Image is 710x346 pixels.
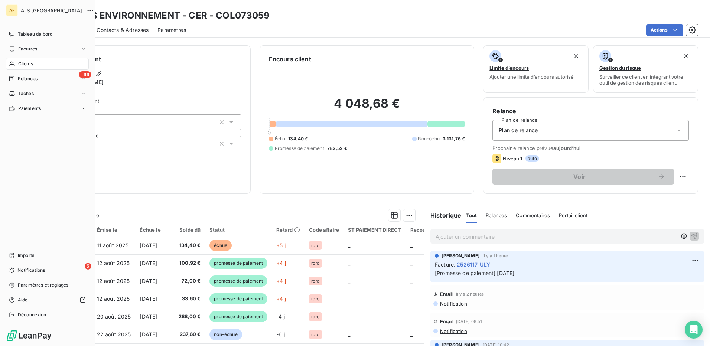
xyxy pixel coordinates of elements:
[311,297,320,301] span: roro
[327,145,347,152] span: 782,52 €
[18,61,33,67] span: Clients
[503,156,522,161] span: Niveau 1
[97,242,129,248] span: 11 août 2025
[483,45,588,93] button: Limite d’encoursAjouter une limite d’encours autorisé
[456,292,484,296] span: il y a 2 heures
[492,169,674,185] button: Voir
[6,4,18,16] div: AF
[178,331,201,338] span: 237,60 €
[140,260,157,266] span: [DATE]
[275,136,286,142] span: Échu
[140,313,157,320] span: [DATE]
[483,254,508,258] span: il y a 1 heure
[311,314,320,319] span: roro
[646,24,683,36] button: Actions
[456,319,482,324] span: [DATE] 08:51
[18,297,28,303] span: Aide
[18,90,34,97] span: Tâches
[269,55,311,63] h6: Encours client
[439,328,467,334] span: Notification
[457,261,490,268] span: 2526117-ULY
[276,296,286,302] span: +4 j
[410,260,413,266] span: _
[268,130,271,136] span: 0
[410,313,413,320] span: _
[489,65,529,71] span: Limite d’encours
[501,174,658,180] span: Voir
[97,313,131,320] span: 20 août 2025
[60,98,241,108] span: Propriétés Client
[410,242,413,248] span: _
[593,45,698,93] button: Gestion du risqueSurveiller ce client en intégrant votre outil de gestion des risques client.
[348,278,350,284] span: _
[276,227,300,233] div: Retard
[18,31,52,37] span: Tableau de bord
[348,242,350,248] span: _
[348,260,350,266] span: _
[97,296,130,302] span: 12 août 2025
[178,227,201,233] div: Solde dû
[348,313,350,320] span: _
[486,212,507,218] span: Relances
[599,74,692,86] span: Surveiller ce client en intégrant votre outil de gestion des risques client.
[18,46,37,52] span: Factures
[157,26,186,34] span: Paramètres
[140,296,157,302] span: [DATE]
[435,270,514,276] span: [Promesse de paiement] [DATE]
[209,258,267,269] span: promesse de paiement
[439,301,467,307] span: Notification
[311,279,320,283] span: roro
[492,107,689,115] h6: Relance
[685,321,703,339] div: Open Intercom Messenger
[140,278,157,284] span: [DATE]
[311,332,320,337] span: roro
[276,260,286,266] span: +4 j
[348,331,350,337] span: _
[178,277,201,285] span: 72,00 €
[418,136,440,142] span: Non-échu
[599,65,641,71] span: Gestion du risque
[209,275,267,287] span: promesse de paiement
[424,211,462,220] h6: Historique
[18,282,68,288] span: Paramètres et réglages
[410,227,466,233] div: Recouvrement Déclaré
[97,260,130,266] span: 12 août 2025
[553,145,581,151] span: aujourd’hui
[492,145,689,151] span: Prochaine relance prévue
[276,313,285,320] span: -4 j
[21,7,82,13] span: ALS [GEOGRAPHIC_DATA]
[499,127,538,134] span: Plan de relance
[97,278,130,284] span: 12 août 2025
[140,227,169,233] div: Échue le
[45,55,241,63] h6: Informations client
[18,311,46,318] span: Déconnexion
[178,313,201,320] span: 288,00 €
[178,242,201,249] span: 134,40 €
[65,9,270,22] h3: COLAS ENVIRONNEMENT - CER - COL073059
[442,252,480,259] span: [PERSON_NAME]
[85,263,91,270] span: 5
[18,75,38,82] span: Relances
[525,155,540,162] span: auto
[97,331,131,337] span: 22 août 2025
[209,293,267,304] span: promesse de paiement
[209,329,242,340] span: non-échue
[6,330,52,342] img: Logo LeanPay
[489,74,574,80] span: Ajouter une limite d’encours autorisé
[209,240,232,251] span: échue
[269,96,465,118] h2: 4 048,68 €
[6,294,89,306] a: Aide
[311,261,320,265] span: roro
[559,212,587,218] span: Portail client
[276,278,286,284] span: +4 j
[18,105,41,112] span: Paiements
[275,145,324,152] span: Promesse de paiement
[466,212,477,218] span: Tout
[79,71,91,78] span: +99
[311,243,320,248] span: roro
[140,331,157,337] span: [DATE]
[97,26,149,34] span: Contacts & Adresses
[178,295,201,303] span: 33,60 €
[410,296,413,302] span: _
[309,227,339,233] div: Code affaire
